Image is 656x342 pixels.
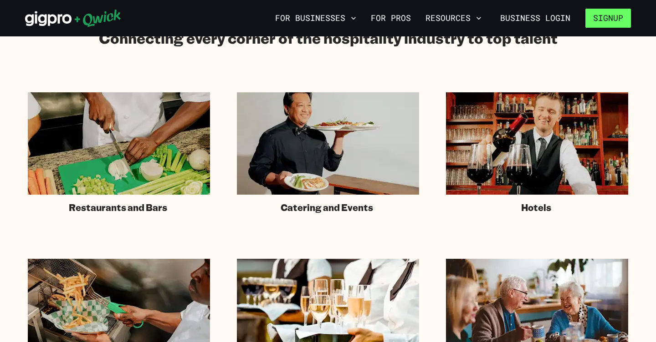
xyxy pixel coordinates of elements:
[521,202,551,213] span: Hotels
[446,92,628,195] img: Hotel staff serving at bar
[69,202,167,213] span: Restaurants and Bars
[28,92,210,213] a: Restaurants and Bars
[237,92,419,213] a: Catering and Events
[422,10,485,26] button: Resources
[281,202,373,213] span: Catering and Events
[28,92,210,195] img: Chef in kitchen
[446,92,628,213] a: Hotels
[585,9,631,28] button: Signup
[99,29,558,47] h2: Connecting every corner of the hospitality industry to top talent
[272,10,360,26] button: For Businesses
[492,9,578,28] a: Business Login
[237,92,419,195] img: Catering staff carrying dishes.
[367,10,415,26] a: For Pros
